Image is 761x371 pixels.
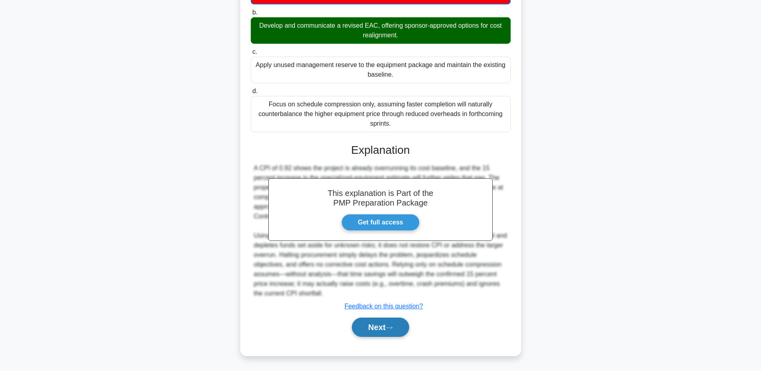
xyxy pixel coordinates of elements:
[251,17,511,44] div: Develop and communicate a revised EAC, offering sponsor-approved options for cost realignment.
[345,303,423,310] a: Feedback on this question?
[252,9,258,16] span: b.
[251,96,511,132] div: Focus on schedule compression only, assuming faster completion will naturally counterbalance the ...
[252,48,257,55] span: c.
[341,214,420,231] a: Get full access
[352,318,409,337] button: Next
[251,57,511,83] div: Apply unused management reserve to the equipment package and maintain the existing baseline.
[254,163,507,298] div: A CPI of 0.92 shows the project is already overrunning its cost baseline, and the 15 percent incr...
[252,88,258,94] span: d.
[256,143,506,157] h3: Explanation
